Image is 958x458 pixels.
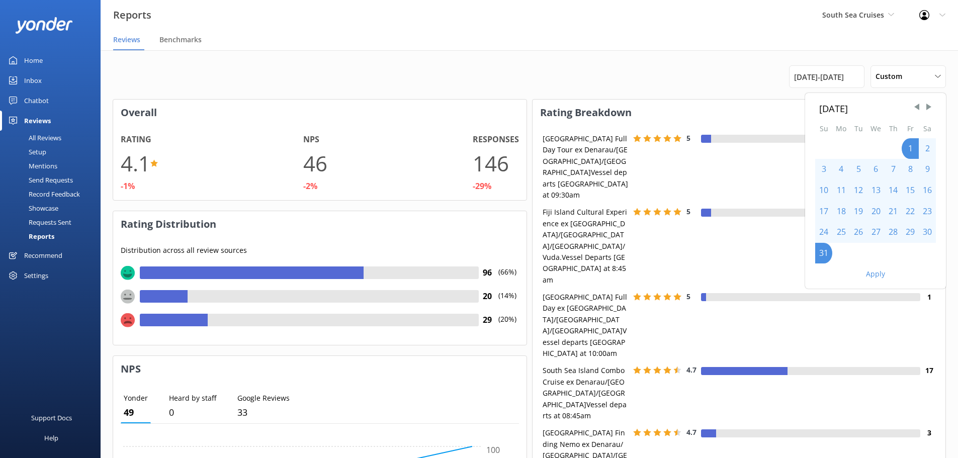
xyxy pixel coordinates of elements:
h3: Rating Distribution [113,211,527,237]
h3: Reports [113,7,151,23]
span: Next Month [924,102,934,112]
div: -29% [473,180,491,193]
h4: 29 [479,314,496,327]
div: Tue Aug 19 2025 [850,201,867,222]
h4: 17 [920,365,938,376]
div: -1% [121,180,135,193]
span: Custom [876,71,908,82]
p: 0 [169,405,216,420]
h3: NPS [113,356,527,382]
div: Wed Aug 06 2025 [867,159,885,180]
div: [GEOGRAPHIC_DATA] Full Day Tour ex Denarau/[GEOGRAPHIC_DATA]/[GEOGRAPHIC_DATA]Vessel departs [GEO... [540,133,631,201]
abbr: Thursday [889,124,898,133]
div: Sun Aug 10 2025 [815,180,832,201]
div: Recommend [24,245,62,265]
div: Mon Aug 25 2025 [832,222,850,243]
abbr: Wednesday [870,124,881,133]
h1: 46 [303,146,327,180]
h4: Rating [121,133,151,146]
div: [GEOGRAPHIC_DATA] Full Day ex [GEOGRAPHIC_DATA]/[GEOGRAPHIC_DATA]/[GEOGRAPHIC_DATA]Vessel departs... [540,292,631,359]
p: Heard by staff [169,393,216,404]
div: Showcase [6,201,58,215]
button: Apply [866,270,885,278]
div: Fri Aug 15 2025 [902,180,919,201]
abbr: Monday [836,124,846,133]
div: Thu Aug 14 2025 [885,180,902,201]
h4: 3 [920,427,938,438]
div: Setup [6,145,46,159]
div: Sun Aug 31 2025 [815,243,832,264]
span: Previous Month [912,102,922,112]
a: Record Feedback [6,187,101,201]
a: Requests Sent [6,215,101,229]
p: (20%) [496,314,519,337]
p: (66%) [496,266,519,290]
a: All Reviews [6,131,101,145]
div: All Reviews [6,131,61,145]
div: Home [24,50,43,70]
div: Sun Aug 24 2025 [815,222,832,243]
div: Mon Aug 04 2025 [832,159,850,180]
div: Settings [24,265,48,286]
div: Tue Aug 05 2025 [850,159,867,180]
tspan: 100 [486,444,500,455]
a: Showcase [6,201,101,215]
div: Sat Aug 30 2025 [919,222,936,243]
div: Fri Aug 08 2025 [902,159,919,180]
div: Sat Aug 23 2025 [919,201,936,222]
div: Tue Aug 12 2025 [850,180,867,201]
span: 4.7 [686,365,696,375]
div: Inbox [24,70,42,90]
div: Reviews [24,111,51,131]
div: Sat Aug 09 2025 [919,159,936,180]
div: Sat Aug 16 2025 [919,180,936,201]
p: Google Reviews [237,393,290,404]
p: (14%) [496,290,519,314]
p: 49 [124,405,148,420]
h3: Rating Breakdown [533,100,946,126]
div: Mon Aug 18 2025 [832,201,850,222]
div: Sun Aug 17 2025 [815,201,832,222]
div: Requests Sent [6,215,71,229]
p: Yonder [124,393,148,404]
span: 5 [686,207,690,216]
h4: Responses [473,133,519,146]
h1: 4.1 [121,146,150,180]
abbr: Tuesday [854,124,863,133]
div: Send Requests [6,173,73,187]
span: Benchmarks [159,35,202,45]
div: Thu Aug 28 2025 [885,222,902,243]
span: [DATE] - [DATE] [794,71,844,83]
p: 33 [237,405,290,420]
div: South Sea Island Combo Cruise ex Denarau/[GEOGRAPHIC_DATA]/[GEOGRAPHIC_DATA]Vessel departs at 08:... [540,365,631,421]
abbr: Sunday [820,124,828,133]
div: Tue Aug 26 2025 [850,222,867,243]
abbr: Saturday [923,124,931,133]
h1: 146 [473,146,509,180]
div: Sun Aug 03 2025 [815,159,832,180]
a: Setup [6,145,101,159]
span: Reviews [113,35,140,45]
div: Wed Aug 13 2025 [867,180,885,201]
div: Fri Aug 29 2025 [902,222,919,243]
p: Distribution across all review sources [121,245,519,256]
h4: 20 [479,290,496,303]
div: [DATE] [819,101,932,116]
a: Reports [6,229,101,243]
h4: 1 [920,292,938,303]
img: yonder-white-logo.png [15,17,73,34]
span: South Sea Cruises [822,10,884,20]
a: Mentions [6,159,101,173]
div: Record Feedback [6,187,80,201]
div: Chatbot [24,90,49,111]
h4: 96 [479,266,496,280]
div: Support Docs [31,408,72,428]
span: 5 [686,133,690,143]
div: Fiji Island Cultural Experience ex [GEOGRAPHIC_DATA]/[GEOGRAPHIC_DATA]/[GEOGRAPHIC_DATA]/Vuda.Ves... [540,207,631,286]
div: Thu Aug 21 2025 [885,201,902,222]
div: Wed Aug 27 2025 [867,222,885,243]
div: Help [44,428,58,448]
div: Reports [6,229,54,243]
div: Mon Aug 11 2025 [832,180,850,201]
span: 5 [686,292,690,301]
